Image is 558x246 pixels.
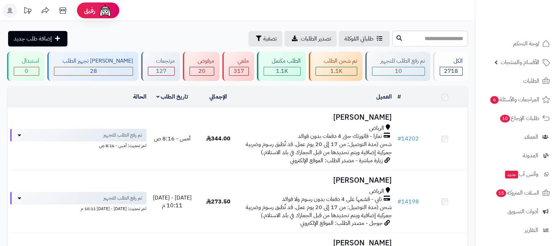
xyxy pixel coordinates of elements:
[25,67,28,75] span: 0
[513,39,539,49] span: لوحة التحكم
[432,52,469,81] a: الكل2718
[264,57,301,65] div: الطلب مكتمل
[246,203,392,220] span: شحن (مدة التوصيل: من 17 إلى 20 يوم عمل. قد تُطبق رسوم وضريبة جمركية إضافية ويتم تحديدها من قبل ال...
[248,31,282,46] button: تصفية
[372,57,425,65] div: تم رفع الطلب للتجهيز
[84,6,95,15] span: رفيق
[510,19,551,34] img: logo-2.png
[10,204,146,212] div: اخر تحديث: [DATE] - [DATE] 10:11 م
[480,166,554,183] a: وآتس آبجديد
[54,67,132,75] div: 28
[140,52,181,81] a: مرتجعات 127
[103,195,142,202] span: تم رفع الطلب للتجهيز
[156,93,188,101] a: تاريخ الطلب
[190,57,214,65] div: مرفوض
[181,52,221,81] a: مرفوض 20
[244,176,391,184] h3: [PERSON_NAME]
[14,57,39,65] div: استبدال
[154,134,191,143] span: أمس - 8:16 ص
[397,197,419,206] a: #14198
[209,93,227,101] a: الإجمالي
[397,134,419,143] a: #14202
[480,110,554,127] a: طلبات الإرجاع10
[330,67,342,75] span: 1.1K
[6,52,46,81] a: استبدال 0
[282,195,382,203] span: تابي - قسّمها على 4 دفعات بدون رسوم ولا فوائد
[525,225,538,235] span: التقارير
[480,184,554,201] a: السلات المتروكة15
[10,141,146,149] div: اخر تحديث: أمس - 8:16 ص
[246,140,392,157] span: شحن (مدة التوصيل: من 17 إلى 20 يوم عمل. قد تُطبق رسوم وضريبة جمركية إضافية ويتم تحديدها من قبل ال...
[198,67,205,75] span: 20
[14,67,39,75] div: 0
[480,203,554,220] a: أدوات التسويق
[505,171,518,178] span: جديد
[234,67,244,75] span: 317
[397,93,401,101] a: #
[523,76,539,86] span: الطلبات
[376,93,392,101] a: العميل
[156,67,167,75] span: 127
[206,134,230,143] span: 344.00
[256,52,307,81] a: الطلب مكتمل 1.1K
[496,188,539,198] span: السلات المتروكة
[19,4,36,19] a: تحديثات المنصة
[14,34,52,43] span: إضافة طلب جديد
[440,57,463,65] div: الكل
[133,93,146,101] a: الحالة
[444,67,458,75] span: 2718
[103,132,142,139] span: تم رفع الطلب للتجهيز
[290,156,383,165] span: زيارة مباشرة - مصدر الطلب: الموقع الإلكتروني
[301,34,331,43] span: تصدير الطلبات
[372,67,424,75] div: 10
[369,124,384,132] span: الرياض
[284,31,337,46] a: تصدير الطلبات
[90,67,97,75] span: 28
[344,34,373,43] span: طلباتي المُوكلة
[364,52,431,81] a: تم رفع الطلب للتجهيز 10
[264,67,300,75] div: 1070
[339,31,390,46] a: طلباتي المُوكلة
[244,113,391,121] h3: [PERSON_NAME]
[524,132,538,142] span: العملاء
[480,147,554,164] a: المدونة
[480,128,554,145] a: العملاء
[54,57,133,65] div: [PERSON_NAME] تجهيز الطلب
[229,67,248,75] div: 317
[397,134,401,143] span: #
[397,197,401,206] span: #
[504,169,538,179] span: وآتس آب
[496,189,506,197] span: 15
[316,57,357,65] div: تم شحن الطلب
[190,67,214,75] div: 20
[499,113,539,123] span: طلبات الإرجاع
[480,222,554,239] a: التقارير
[307,52,364,81] a: تم شحن الطلب 1.1K
[480,35,554,52] a: لوحة التحكم
[46,52,139,81] a: [PERSON_NAME] تجهيز الطلب 28
[480,91,554,108] a: المراجعات والأسئلة6
[8,31,67,46] a: إضافة طلب جديد
[395,67,402,75] span: 10
[490,95,539,105] span: المراجعات والأسئلة
[500,115,510,122] span: 10
[148,57,175,65] div: مرتجعات
[153,194,192,210] span: [DATE] - [DATE] 10:11 م
[300,219,383,227] span: جوجل - مصدر الطلب: الموقع الإلكتروني
[316,67,357,75] div: 1146
[490,96,499,104] span: 6
[500,57,539,67] span: الأقسام والمنتجات
[480,72,554,89] a: الطلبات
[369,187,384,195] span: الرياض
[263,34,277,43] span: تصفية
[229,57,248,65] div: ملغي
[206,197,230,206] span: 273.50
[276,67,288,75] span: 1.1K
[523,151,538,160] span: المدونة
[98,4,112,18] img: ai-face.png
[221,52,255,81] a: ملغي 317
[298,132,382,140] span: تمارا - فاتورتك حتى 4 دفعات بدون فوائد
[508,207,538,216] span: أدوات التسويق
[148,67,174,75] div: 127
